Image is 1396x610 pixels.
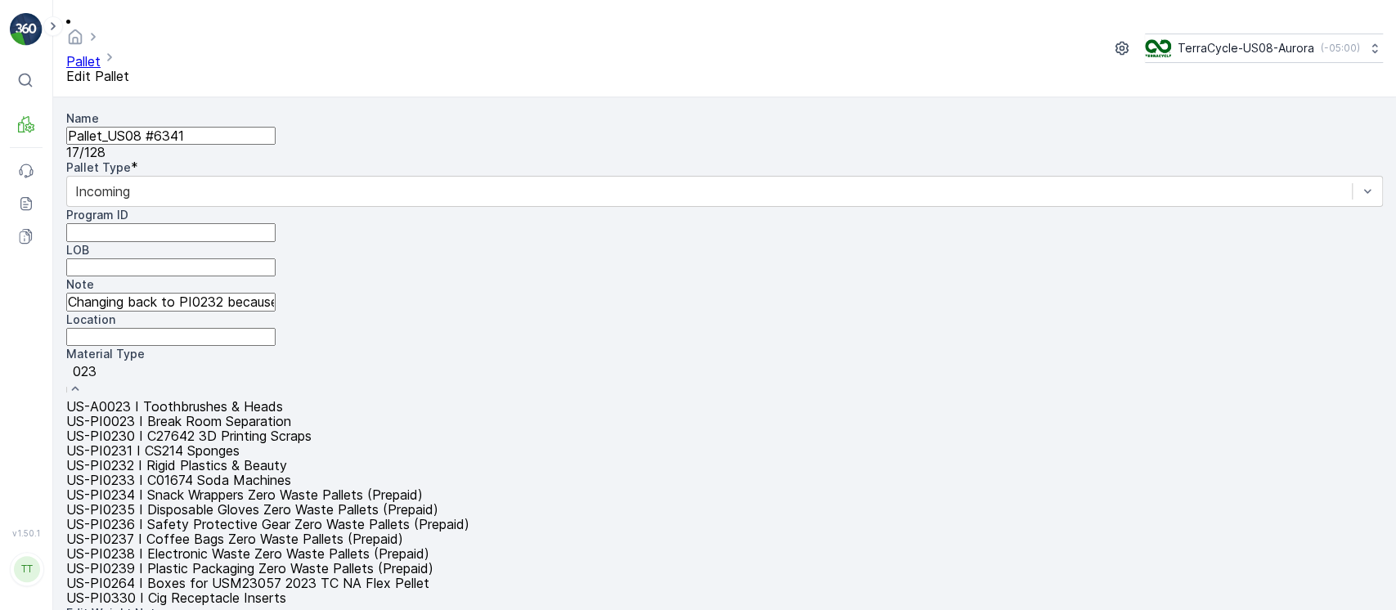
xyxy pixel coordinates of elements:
[1321,42,1360,55] p: ( -05:00 )
[10,13,43,46] img: logo
[14,556,40,582] div: TT
[10,541,43,597] button: TT
[66,501,438,518] span: US-PI0235 I Disposable Gloves Zero Waste Pallets (Prepaid)
[66,111,99,125] label: Name
[66,428,312,444] span: US-PI0230 I C27642 3D Printing Scraps
[66,347,145,361] label: Material Type
[66,398,283,415] span: US-A0023 I Toothbrushes & Heads
[66,457,287,473] span: US-PI0232 I Rigid Plastics & Beauty
[66,442,240,459] span: US-PI0231 I CS214 Sponges
[66,33,84,49] a: Homepage
[1145,39,1171,57] img: image_ci7OI47.png
[66,590,286,606] span: US-PI0330 I Cig Receptacle Inserts
[1178,40,1314,56] p: TerraCycle-US08-Aurora
[66,472,291,488] span: US-PI0233 I C01674 Soda Machines
[66,53,101,70] a: Pallet
[66,68,129,84] span: Edit Pallet
[66,413,291,429] span: US-PI0023 I Break Room Separation
[66,277,94,291] label: Note
[66,545,429,562] span: US-PI0238 I Electronic Waste Zero Waste Pallets (Prepaid)
[66,243,89,257] label: LOB
[66,516,469,532] span: US-PI0236 I Safety Protective Gear Zero Waste Pallets (Prepaid)
[66,312,115,326] label: Location
[1145,34,1383,63] button: TerraCycle-US08-Aurora(-05:00)
[66,160,131,174] label: Pallet Type
[66,560,433,576] span: US-PI0239 I Plastic Packaging Zero Waste Pallets (Prepaid)
[66,208,128,222] label: Program ID
[66,531,403,547] span: US-PI0237 I Coffee Bags Zero Waste Pallets (Prepaid)
[66,487,423,503] span: US-PI0234 I Snack Wrappers Zero Waste Pallets (Prepaid)
[10,528,43,538] span: v 1.50.1
[66,575,429,591] span: US-PI0264 I Boxes for USM23057 2023 TC NA Flex Pellet
[66,145,1383,159] p: 17 / 128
